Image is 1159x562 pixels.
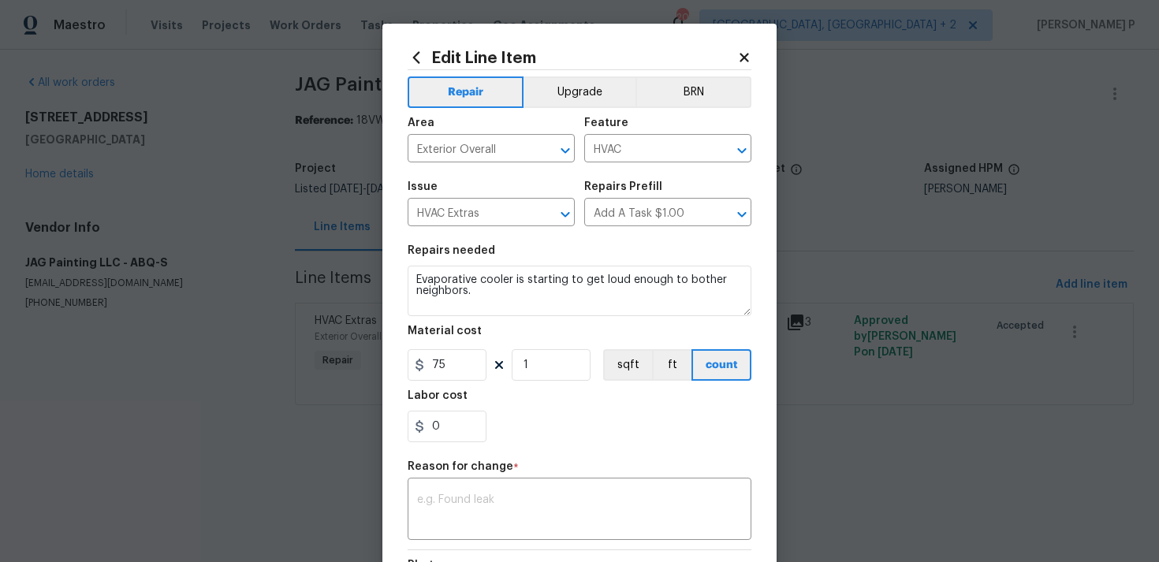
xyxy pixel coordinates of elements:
[635,76,751,108] button: BRN
[691,349,751,381] button: count
[652,349,691,381] button: ft
[554,140,576,162] button: Open
[408,461,513,472] h5: Reason for change
[603,349,652,381] button: sqft
[408,181,438,192] h5: Issue
[584,117,628,128] h5: Feature
[554,203,576,225] button: Open
[408,390,468,401] h5: Labor cost
[731,203,753,225] button: Open
[524,76,636,108] button: Upgrade
[408,266,751,316] textarea: Evaporative cooler is starting to get loud enough to bother neighbors.
[584,181,662,192] h5: Repairs Prefill
[731,140,753,162] button: Open
[408,117,434,128] h5: Area
[408,326,482,337] h5: Material cost
[408,49,737,66] h2: Edit Line Item
[408,245,495,256] h5: Repairs needed
[408,76,524,108] button: Repair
